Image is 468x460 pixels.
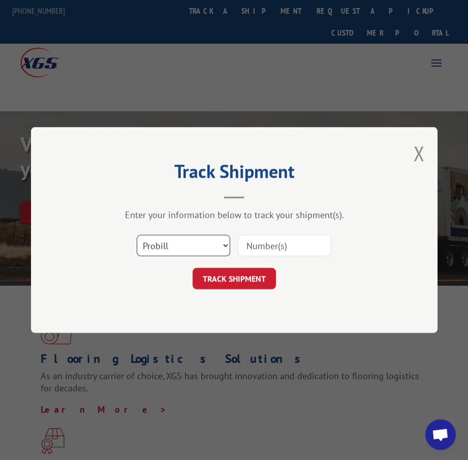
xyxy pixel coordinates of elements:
[82,164,387,183] h2: Track Shipment
[414,140,425,167] button: Close modal
[193,268,276,289] button: TRACK SHIPMENT
[425,419,456,450] div: Open chat
[238,235,331,256] input: Number(s)
[82,209,387,221] div: Enter your information below to track your shipment(s).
